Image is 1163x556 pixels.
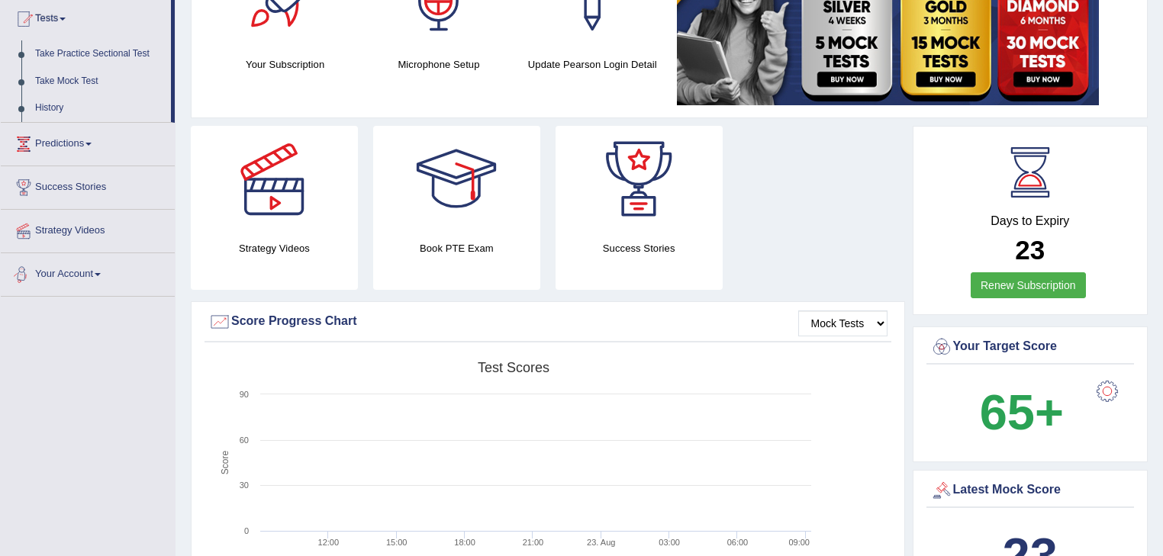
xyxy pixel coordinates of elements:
a: Renew Subscription [971,272,1086,298]
tspan: Score [220,451,230,475]
div: Your Target Score [930,336,1131,358]
a: History [28,95,171,122]
a: Your Account [1,253,175,291]
text: 09:00 [788,538,810,547]
h4: Your Subscription [216,56,354,72]
text: 03:00 [659,538,680,547]
text: 90 [240,390,249,399]
text: 60 [240,435,249,445]
text: 06:00 [727,538,749,547]
h4: Microphone Setup [369,56,507,72]
a: Take Mock Test [28,68,171,95]
div: Score Progress Chart [208,310,888,333]
h4: Success Stories [556,240,723,256]
h4: Book PTE Exam [373,240,540,256]
tspan: Test scores [478,360,549,375]
h4: Days to Expiry [930,214,1131,228]
tspan: 23. Aug [587,538,615,547]
text: 15:00 [386,538,408,547]
h4: Update Pearson Login Detail [524,56,662,72]
a: Predictions [1,123,175,161]
text: 30 [240,480,249,490]
h4: Strategy Videos [191,240,358,256]
div: Latest Mock Score [930,479,1131,502]
text: 12:00 [318,538,340,547]
a: Strategy Videos [1,210,175,248]
b: 65+ [980,384,1064,440]
text: 21:00 [523,538,544,547]
text: 18:00 [454,538,475,547]
text: 0 [244,526,249,535]
a: Success Stories [1,166,175,204]
b: 23 [1015,235,1045,265]
a: Take Practice Sectional Test [28,40,171,68]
